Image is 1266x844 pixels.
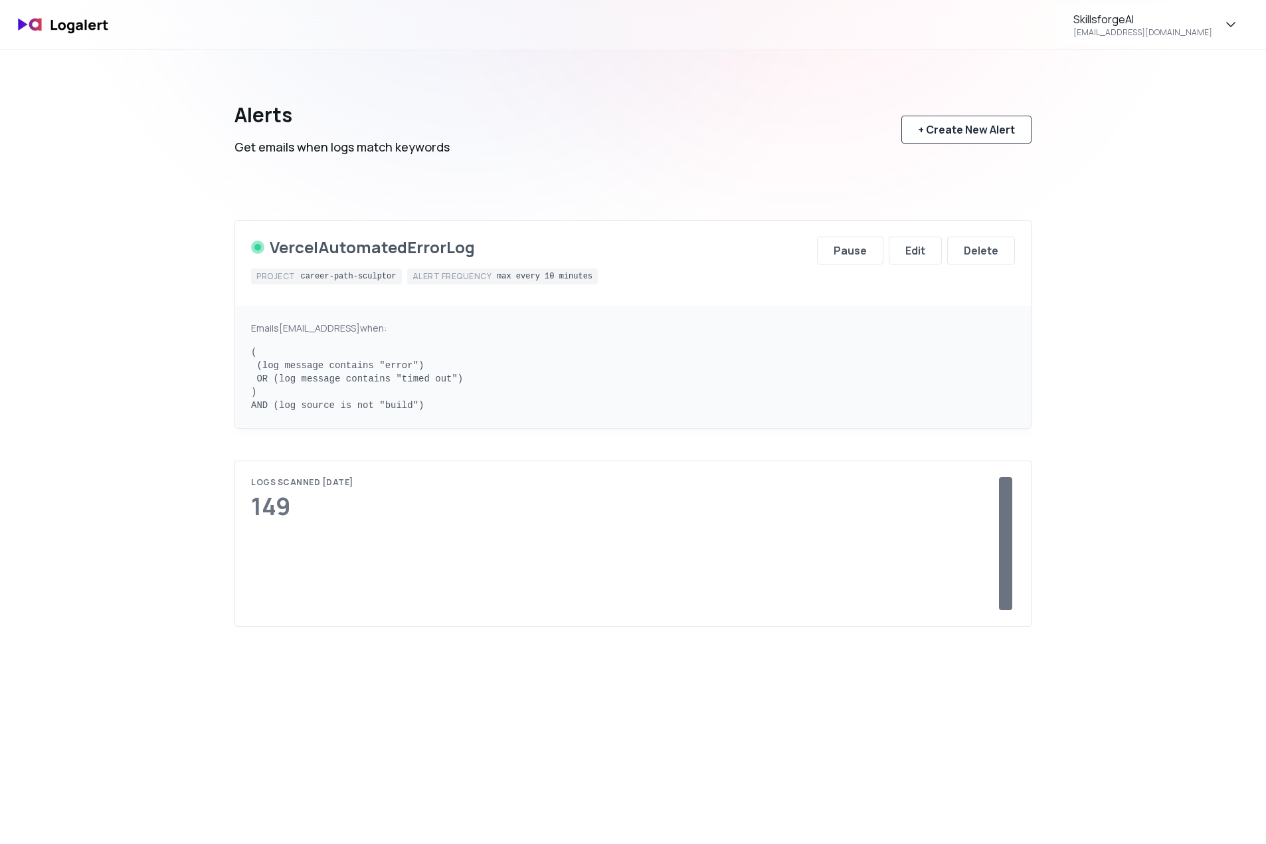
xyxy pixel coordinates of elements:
[270,237,475,258] div: VercelAutomatedErrorLog
[905,243,925,259] div: Edit
[817,237,883,264] button: Pause
[497,271,592,282] div: max every 10 minutes
[251,477,353,488] div: Logs scanned [DATE]
[1073,11,1134,27] div: SkillsforgeAI
[889,237,942,264] button: Edit
[918,122,1015,138] div: + Create New Alert
[901,116,1032,144] button: + Create New Alert
[256,271,296,282] div: Project
[947,237,1015,264] button: Delete
[412,271,492,282] div: Alert frequency
[11,9,117,41] img: logo
[834,243,867,259] div: Pause
[234,103,450,127] div: Alerts
[251,346,1015,412] pre: ( (log message contains "error") OR (log message contains "timed out") ) AND (log source is not "...
[1073,27,1212,38] div: [EMAIL_ADDRESS][DOMAIN_NAME]
[234,138,450,156] div: Get emails when logs match keywords
[301,271,397,282] div: career-path-sculptor
[251,322,1015,335] div: Emails [EMAIL_ADDRESS] when:
[251,493,353,520] div: 149
[964,243,998,259] div: Delete
[1057,5,1255,44] button: SkillsforgeAI[EMAIL_ADDRESS][DOMAIN_NAME]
